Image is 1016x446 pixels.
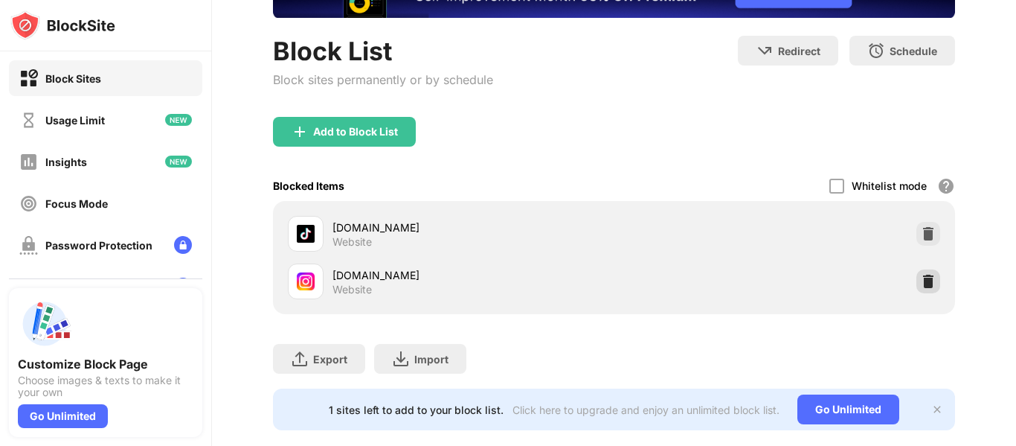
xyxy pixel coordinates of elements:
[18,375,193,398] div: Choose images & texts to make it your own
[332,267,614,283] div: [DOMAIN_NAME]
[19,111,38,130] img: time-usage-off.svg
[18,404,108,428] div: Go Unlimited
[19,69,38,88] img: block-on.svg
[890,45,937,57] div: Schedule
[852,179,927,192] div: Whitelist mode
[174,278,192,296] img: lock-menu.svg
[332,235,372,249] div: Website
[45,114,105,127] div: Usage Limit
[45,197,108,210] div: Focus Mode
[273,36,493,66] div: Block List
[297,225,315,243] img: favicons
[332,283,372,296] div: Website
[19,153,38,171] img: insights-off.svg
[19,278,38,296] img: customize-block-page-off.svg
[797,395,899,424] div: Go Unlimited
[19,194,38,213] img: focus-off.svg
[45,156,87,168] div: Insights
[778,45,820,57] div: Redirect
[931,404,943,415] img: x-button.svg
[165,156,192,168] img: new-icon.svg
[329,404,504,416] div: 1 sites left to add to your block list.
[273,179,344,192] div: Blocked Items
[19,236,38,255] img: password-protection-off.svg
[45,239,152,252] div: Password Protection
[332,220,614,235] div: [DOMAIN_NAME]
[313,126,398,138] div: Add to Block List
[414,353,448,366] div: Import
[273,72,493,87] div: Block sites permanently or by schedule
[174,236,192,254] img: lock-menu.svg
[297,273,315,290] img: favicons
[45,72,101,85] div: Block Sites
[18,357,193,372] div: Customize Block Page
[10,10,115,40] img: logo-blocksite.svg
[165,114,192,126] img: new-icon.svg
[18,297,71,351] img: push-custom-page.svg
[512,404,779,416] div: Click here to upgrade and enjoy an unlimited block list.
[313,353,347,366] div: Export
